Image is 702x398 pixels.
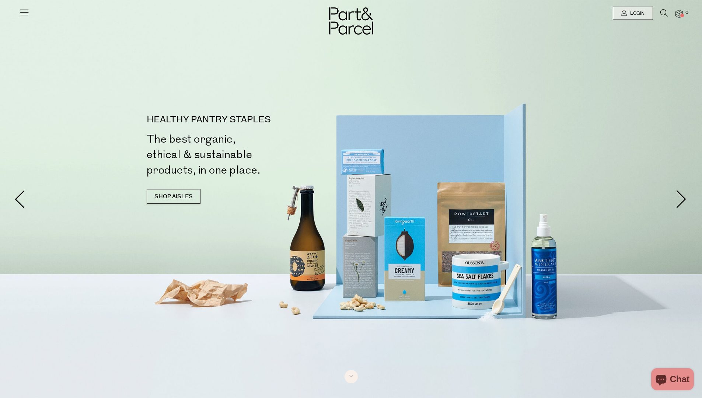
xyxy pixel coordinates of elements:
img: Part&Parcel [329,7,373,35]
span: 0 [684,10,690,16]
a: Login [613,7,653,20]
span: Login [628,10,645,17]
p: HEALTHY PANTRY STAPLES [147,115,354,124]
a: 0 [675,10,683,18]
a: SHOP AISLES [147,189,200,204]
h2: The best organic, ethical & sustainable products, in one place. [147,132,354,178]
inbox-online-store-chat: Shopify online store chat [649,368,696,392]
